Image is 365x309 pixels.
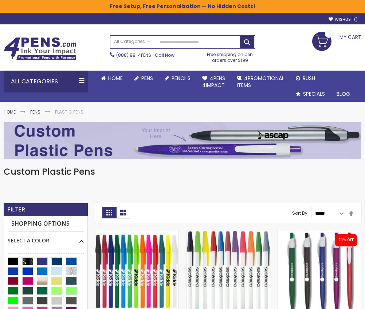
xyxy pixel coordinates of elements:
img: 4Pens Custom Pens and Promotional Products [4,37,76,60]
span: Blog [337,90,350,98]
a: Pens [129,71,159,86]
div: 20% OFF [338,238,354,243]
span: Pens [141,75,153,82]
div: All Categories [4,71,88,92]
a: Pencils [159,71,196,86]
a: 4PROMOTIONALITEMS [231,71,290,93]
span: - Call Now! [116,52,176,58]
img: Plastic Pens [4,122,361,159]
a: Pens [30,109,40,115]
span: Pencils [172,75,191,82]
a: Rush [290,71,321,86]
span: All Categories [114,39,150,44]
h1: Custom Plastic Pens [4,166,361,178]
span: Rush [303,75,315,82]
span: 4PROMOTIONAL ITEMS [237,75,284,89]
a: Belfast Value Stick Pen [187,230,270,236]
a: Blog [331,86,356,102]
a: Specials [290,86,331,102]
a: All Categories [110,36,154,48]
span: Specials [303,90,325,98]
strong: Shopping Options [8,216,84,232]
strong: Filter [7,206,25,214]
a: Home [95,71,129,86]
strong: Grid [102,207,116,218]
a: (888) 88-4PENS [116,52,151,58]
a: 4Pens4impact [196,71,231,93]
strong: Plastic Pens [55,109,83,115]
div: Free shipping on pen orders over $199 [205,49,255,63]
span: Home [108,75,123,82]
a: Oak Pen Solid [278,230,361,236]
label: Sort By [292,210,307,216]
a: Belfast B Value Stick Pen [95,230,179,236]
a: Home [4,109,16,115]
span: 4Pens 4impact [202,75,225,89]
a: Wishlist [329,17,358,22]
div: Select A Color [8,232,84,244]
